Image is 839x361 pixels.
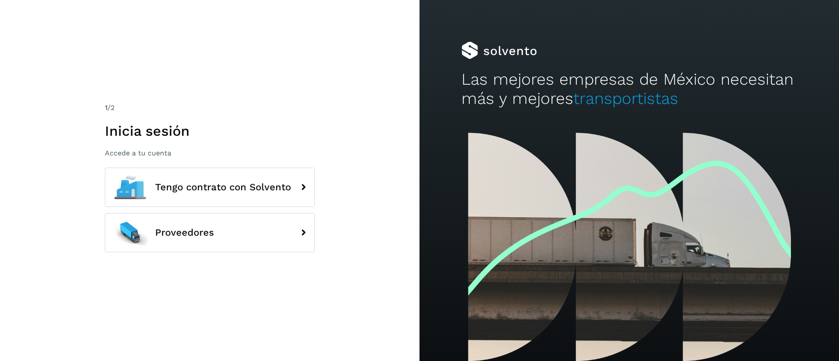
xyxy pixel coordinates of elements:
[105,103,107,112] span: 1
[155,182,291,193] span: Tengo contrato con Solvento
[105,103,315,113] div: /2
[573,89,678,108] span: transportistas
[155,227,214,238] span: Proveedores
[105,123,315,139] h1: Inicia sesión
[461,70,797,109] h2: Las mejores empresas de México necesitan más y mejores
[105,213,315,252] button: Proveedores
[105,149,315,157] p: Accede a tu cuenta
[105,168,315,207] button: Tengo contrato con Solvento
